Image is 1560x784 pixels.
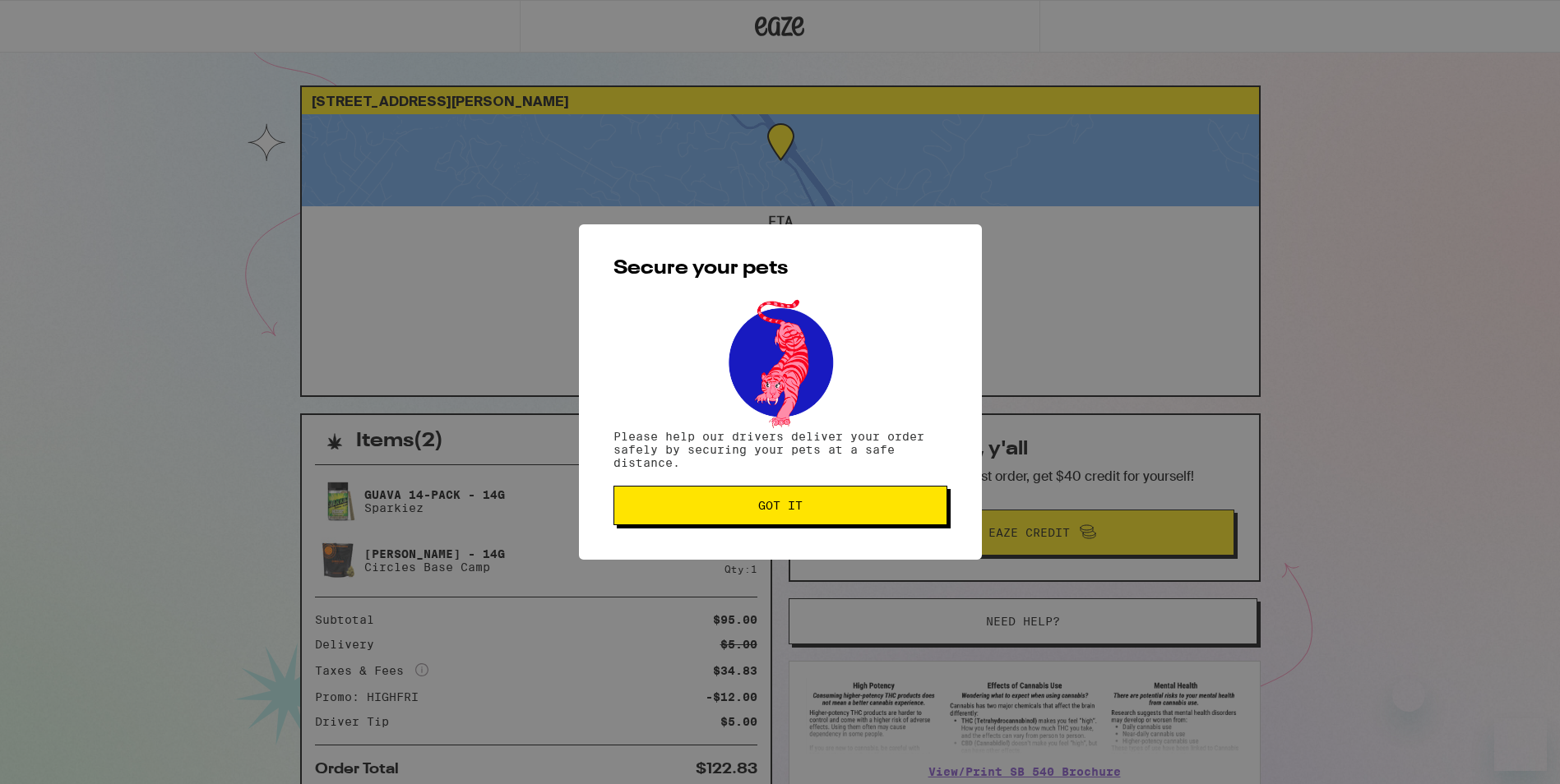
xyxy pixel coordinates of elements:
[613,430,947,469] p: Please help our drivers deliver your order safely by securing your pets at a safe distance.
[613,259,947,279] h2: Secure your pets
[1392,679,1425,712] iframe: Close message
[713,295,848,430] img: pets
[758,500,803,511] span: Got it
[613,486,947,525] button: Got it
[1494,718,1547,771] iframe: Button to launch messaging window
